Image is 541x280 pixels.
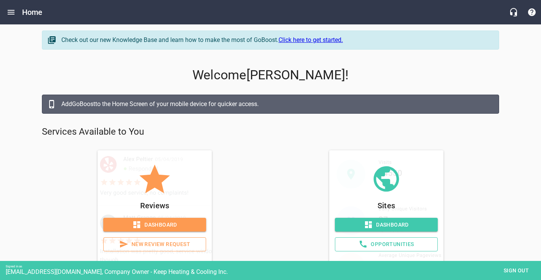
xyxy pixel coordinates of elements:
[103,218,206,232] a: Dashboard
[335,218,438,232] a: Dashboard
[504,3,523,21] button: Live Chat
[61,35,491,45] div: Check out our new Knowledge Base and learn how to make the most of GoBoost.
[341,220,432,230] span: Dashboard
[109,220,200,230] span: Dashboard
[110,240,200,249] span: New Review Request
[335,237,438,251] a: Opportunities
[103,200,206,212] p: Reviews
[42,68,499,83] p: Welcome [PERSON_NAME] !
[42,95,499,114] a: AddGoBoostto the Home Screen of your mobile device for quicker access.
[103,237,206,251] a: New Review Request
[6,265,541,268] div: Signed in as
[61,100,491,109] div: Add GoBoost to the Home Screen of your mobile device for quicker access.
[42,126,499,138] p: Services Available to You
[6,268,541,275] div: [EMAIL_ADDRESS][DOMAIN_NAME], Company Owner - Keep Heating & Cooling Inc.
[279,36,343,43] a: Click here to get started.
[500,266,532,275] span: Sign out
[2,3,20,21] button: Open drawer
[335,200,438,212] p: Sites
[497,264,535,278] button: Sign out
[341,240,431,249] span: Opportunities
[523,3,541,21] button: Support Portal
[22,6,43,18] h6: Home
